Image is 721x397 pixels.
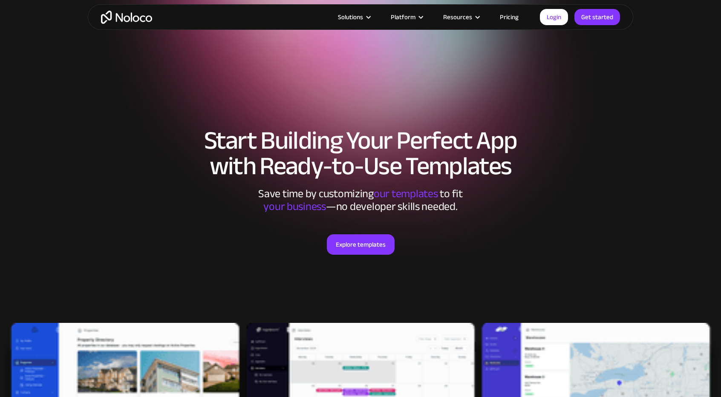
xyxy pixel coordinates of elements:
[391,12,415,23] div: Platform
[433,12,489,23] div: Resources
[233,187,488,213] div: Save time by customizing to fit ‍ —no developer skills needed.
[338,12,363,23] div: Solutions
[96,128,625,179] h1: Start Building Your Perfect App with Ready-to-Use Templates
[327,12,380,23] div: Solutions
[443,12,472,23] div: Resources
[374,183,438,204] span: our templates
[540,9,568,25] a: Login
[574,9,620,25] a: Get started
[489,12,529,23] a: Pricing
[101,11,152,24] a: home
[327,234,395,255] a: Explore templates
[263,196,326,217] span: your business
[380,12,433,23] div: Platform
